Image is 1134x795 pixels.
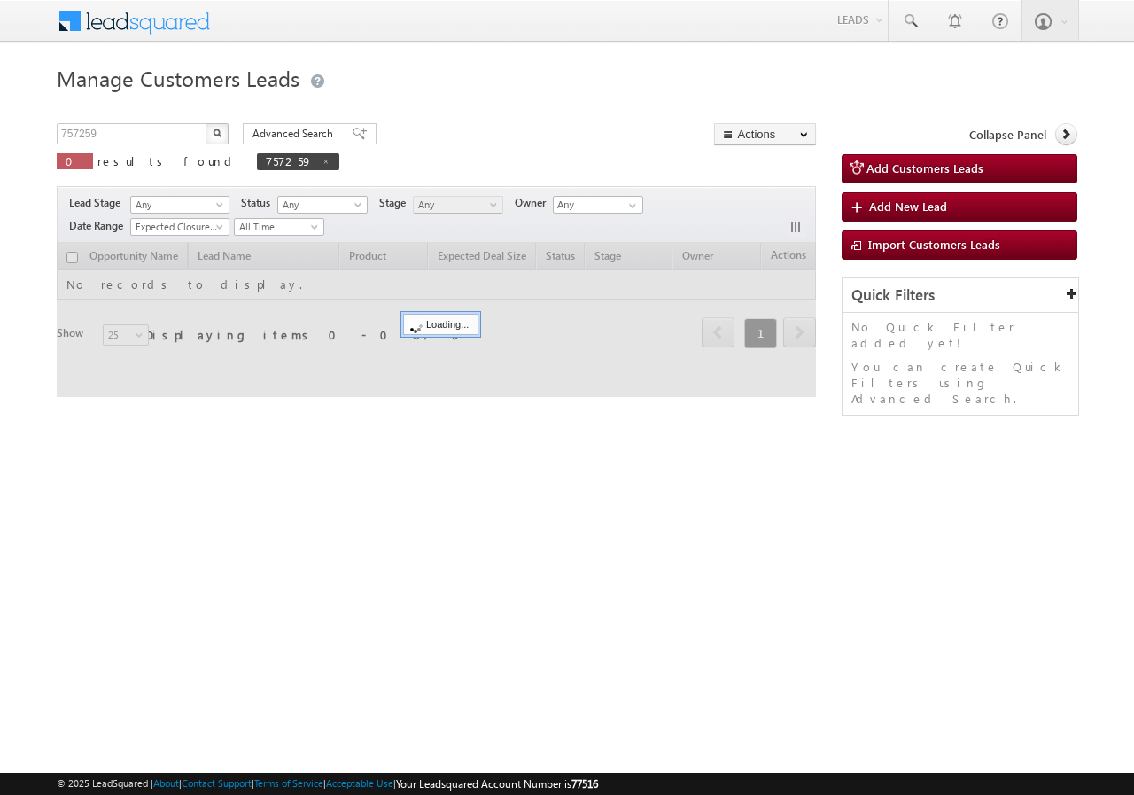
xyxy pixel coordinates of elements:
[869,199,947,214] span: Add New Lead
[868,237,1000,252] span: Import Customers Leads
[57,64,299,92] span: Manage Customers Leads
[843,278,1078,313] div: Quick Filters
[553,196,643,214] input: Type to Search
[851,319,1069,351] p: No Quick Filter added yet!
[213,129,221,137] img: Search
[241,195,277,211] span: Status
[277,196,368,214] a: Any
[851,359,1069,407] p: You can create Quick Filters using Advanced Search.
[182,777,252,789] a: Contact Support
[326,777,393,789] a: Acceptable Use
[69,218,130,234] span: Date Range
[969,127,1046,143] span: Collapse Panel
[619,197,641,214] a: Show All Items
[266,153,313,168] span: 757259
[714,123,816,145] button: Actions
[130,218,229,236] a: Expected Closure Date
[403,314,478,335] div: Loading...
[131,197,223,213] span: Any
[379,195,413,211] span: Stage
[66,153,84,168] span: 0
[515,195,553,211] span: Owner
[413,196,503,214] a: Any
[57,776,598,792] span: © 2025 LeadSquared | | | | |
[69,195,128,211] span: Lead Stage
[278,197,362,213] span: Any
[866,160,983,175] span: Add Customers Leads
[414,197,498,213] span: Any
[235,219,319,235] span: All Time
[131,219,223,235] span: Expected Closure Date
[97,153,238,168] span: results found
[396,777,598,791] span: Your Leadsquared Account Number is
[153,777,179,789] a: About
[571,777,598,791] span: 77516
[234,218,324,236] a: All Time
[252,126,338,142] span: Advanced Search
[130,196,229,214] a: Any
[254,777,323,789] a: Terms of Service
